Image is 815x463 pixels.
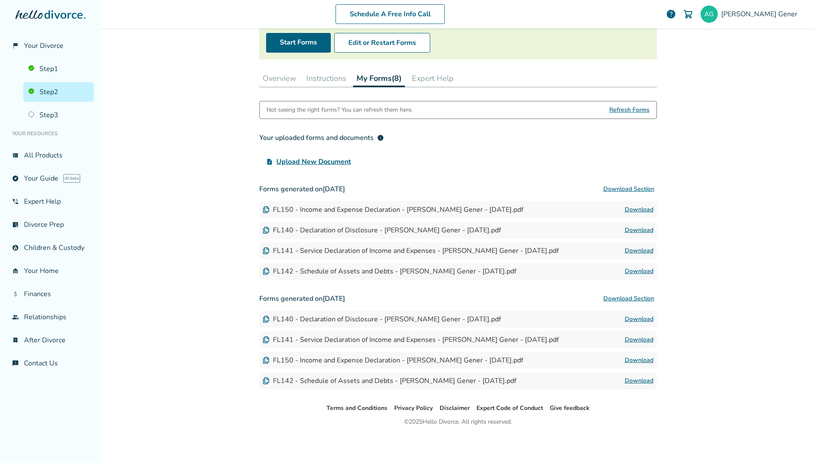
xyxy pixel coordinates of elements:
span: group [12,314,19,321]
a: Terms and Conditions [327,404,387,412]
a: Step3 [23,105,94,125]
div: FL142 - Schedule of Assets and Debts - [PERSON_NAME] Gener - [DATE].pdf [263,267,516,276]
button: Download Section [601,181,657,198]
a: Download [625,246,653,256]
span: view_list [12,152,19,159]
iframe: Chat Widget [772,422,815,463]
a: account_childChildren & Custody [7,238,94,258]
div: FL142 - Schedule of Assets and Debts - [PERSON_NAME] Gener - [DATE].pdf [263,376,516,386]
span: list_alt_check [12,221,19,228]
a: Privacy Policy [394,404,433,412]
a: Step1 [23,59,94,79]
img: Document [263,336,270,343]
button: Overview [259,70,300,87]
a: attach_moneyFinances [7,284,94,304]
a: view_listAll Products [7,145,94,165]
a: help [666,9,676,19]
div: FL141 - Service Declaration of Income and Expenses - [PERSON_NAME] Gener - [DATE].pdf [263,246,559,255]
li: Your Resources [7,125,94,142]
h3: Forms generated on [DATE] [259,181,657,198]
span: chat_info [12,360,19,367]
a: list_alt_checkDivorce Prep [7,215,94,234]
a: Expert Code of Conduct [476,404,543,412]
a: Download [625,266,653,276]
a: chat_infoContact Us [7,353,94,373]
div: Your uploaded forms and documents [259,133,384,143]
button: Instructions [303,70,350,87]
h3: Forms generated on [DATE] [259,290,657,307]
div: FL150 - Income and Expense Declaration - [PERSON_NAME] Gener - [DATE].pdf [263,356,523,365]
button: Download Section [601,290,657,307]
a: phone_in_talkExpert Help [7,192,94,211]
span: Refresh Forms [609,101,650,119]
div: FL140 - Declaration of Disclosure - [PERSON_NAME] Gener - [DATE].pdf [263,226,501,235]
div: FL150 - Income and Expense Declaration - [PERSON_NAME] Gener - [DATE].pdf [263,205,523,214]
img: Document [263,206,270,213]
a: Download [625,355,653,365]
a: bookmark_checkAfter Divorce [7,330,94,350]
li: Give feedback [550,403,590,413]
a: Step2 [23,82,94,102]
li: Disclaimer [440,403,470,413]
a: groupRelationships [7,307,94,327]
span: phone_in_talk [12,198,19,205]
a: Download [625,335,653,345]
button: Expert Help [408,70,457,87]
img: Document [263,357,270,364]
span: flag_2 [12,42,19,49]
span: Your Divorce [24,41,63,50]
a: Download [625,205,653,215]
span: [PERSON_NAME] Gener [721,9,801,19]
a: Download [625,225,653,235]
img: Document [263,268,270,275]
img: Cart [683,9,693,19]
img: Document [263,247,270,254]
span: AI beta [63,174,80,183]
a: flag_2Your Divorce [7,36,94,56]
span: garage_home [12,267,19,274]
span: attach_money [12,291,19,297]
a: Download [625,314,653,324]
span: info [377,134,384,141]
img: Document [263,316,270,323]
a: exploreYour GuideAI beta [7,169,94,188]
a: Start Forms [266,33,331,53]
div: FL140 - Declaration of Disclosure - [PERSON_NAME] Gener - [DATE].pdf [263,315,501,324]
div: FL141 - Service Declaration of Income and Expenses - [PERSON_NAME] Gener - [DATE].pdf [263,335,559,344]
img: Document [263,377,270,384]
button: Edit or Restart Forms [334,33,430,53]
span: bookmark_check [12,337,19,344]
a: garage_homeYour Home [7,261,94,281]
a: Schedule A Free Info Call [336,4,445,24]
button: My Forms(8) [353,70,405,87]
a: Download [625,376,653,386]
span: explore [12,175,19,182]
img: Document [263,227,270,234]
img: agg82031@gmail.com [701,6,718,23]
div: © 2025 Hello Divorce. All rights reserved. [404,417,512,427]
span: upload_file [266,158,273,165]
span: account_child [12,244,19,251]
div: Not seeing the right forms? You can refresh them here. [267,101,413,119]
span: Upload New Document [276,157,351,167]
